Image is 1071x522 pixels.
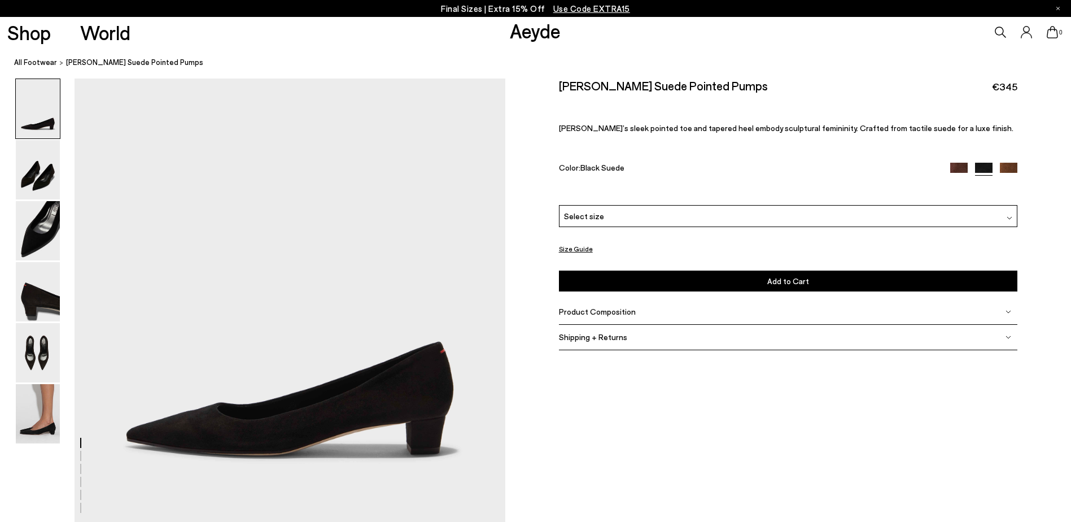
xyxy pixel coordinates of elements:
[14,56,57,68] a: All Footwear
[66,56,203,68] span: [PERSON_NAME] Suede Pointed Pumps
[559,307,636,316] span: Product Composition
[16,201,60,260] img: Judi Suede Pointed Pumps - Image 3
[559,163,936,176] div: Color:
[16,262,60,321] img: Judi Suede Pointed Pumps - Image 4
[1006,334,1011,340] img: svg%3E
[16,79,60,138] img: Judi Suede Pointed Pumps - Image 1
[1007,215,1012,221] img: svg%3E
[559,79,768,93] h2: [PERSON_NAME] Suede Pointed Pumps
[441,2,630,16] p: Final Sizes | Extra 15% Off
[580,163,624,172] span: Black Suede
[1006,309,1011,315] img: svg%3E
[1047,26,1058,38] a: 0
[80,23,130,42] a: World
[553,3,630,14] span: Navigate to /collections/ss25-final-sizes
[7,23,51,42] a: Shop
[564,210,604,222] span: Select size
[559,332,627,342] span: Shipping + Returns
[16,140,60,199] img: Judi Suede Pointed Pumps - Image 2
[559,271,1018,292] button: Add to Cart
[16,323,60,382] img: Judi Suede Pointed Pumps - Image 5
[559,123,1018,133] p: [PERSON_NAME]’s sleek pointed toe and tapered heel embody sculptural femininity. Crafted from tac...
[1058,29,1064,36] span: 0
[992,80,1017,94] span: €345
[767,276,809,286] span: Add to Cart
[14,47,1071,79] nav: breadcrumb
[16,384,60,443] img: Judi Suede Pointed Pumps - Image 6
[559,242,593,256] button: Size Guide
[510,19,561,42] a: Aeyde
